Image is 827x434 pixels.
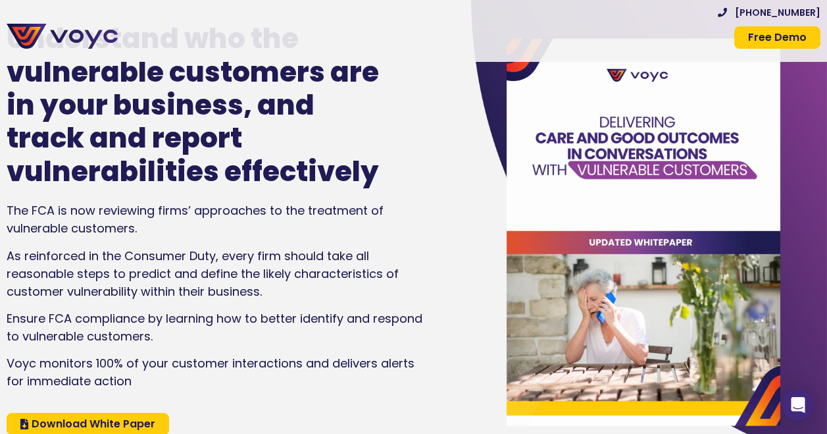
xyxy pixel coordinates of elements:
[7,354,427,390] p: Voyc monitors 100% of your customer interactions and delivers alerts for immediate action
[718,8,820,17] a: [PHONE_NUMBER]
[735,8,820,17] span: [PHONE_NUMBER]
[7,310,427,345] p: Ensure FCA compliance by learning how to better identify and respond to vulnerable customers.
[748,32,807,43] span: Free Demo
[782,389,814,421] div: Open Intercom Messenger
[7,22,388,188] h1: Understand who the vulnerable customers are in your business, and track and report vulnerabilitie...
[7,24,118,49] img: voyc-full-logo
[734,26,820,49] a: Free Demo
[7,202,427,237] p: The FCA is now reviewing firms’ approaches to the treatment of vulnerable customers.
[32,419,155,429] span: Download White Paper
[7,247,427,300] p: As reinforced in the Consumer Duty, every firm should take all reasonable steps to predict and de...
